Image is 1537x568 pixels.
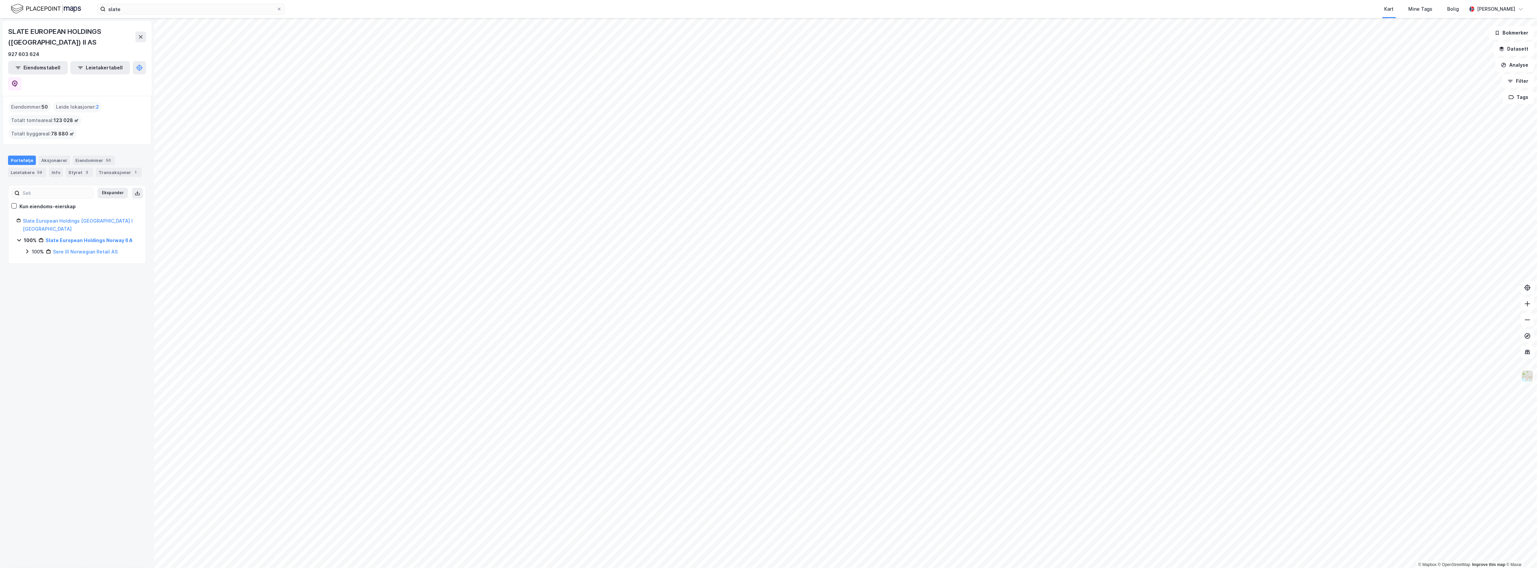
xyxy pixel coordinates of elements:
div: SLATE EUROPEAN HOLDINGS ([GEOGRAPHIC_DATA]) II AS [8,26,135,48]
div: Transaksjoner [96,168,142,177]
button: Bokmerker [1489,26,1534,40]
div: 927 603 624 [8,50,39,58]
a: Mapbox [1418,562,1437,567]
div: 50 [105,157,112,164]
div: Totalt byggareal : [8,128,77,139]
span: 123 028 ㎡ [54,116,79,124]
div: 100% [32,248,44,256]
span: 78 880 ㎡ [51,130,74,138]
a: Improve this map [1472,562,1505,567]
img: logo.f888ab2527a4732fd821a326f86c7f29.svg [11,3,81,15]
a: OpenStreetMap [1438,562,1471,567]
a: Slate European Holdings [GEOGRAPHIC_DATA] I [GEOGRAPHIC_DATA] [23,218,133,232]
div: Leietakere [8,168,46,177]
div: 1 [132,169,139,176]
button: Eiendomstabell [8,61,68,74]
div: Kontrollprogram for chat [1503,536,1537,568]
button: Tags [1503,91,1534,104]
div: Totalt tomteareal : [8,115,81,126]
button: Datasett [1493,42,1534,56]
div: Styret [66,168,93,177]
a: Sere III Norwegian Retail AS [53,249,118,254]
button: Analyse [1495,58,1534,72]
div: Mine Tags [1409,5,1433,13]
button: Filter [1502,74,1534,88]
div: Info [49,168,63,177]
div: Aksjonærer [39,156,70,165]
button: Ekspander [98,188,128,198]
div: Leide lokasjoner : [53,102,102,112]
div: 100% [24,236,37,244]
span: 2 [96,103,99,111]
a: Slate European Holdings Norway II A [46,237,132,243]
span: 50 [42,103,48,111]
div: Kun eiendoms-eierskap [19,203,76,211]
div: Eiendommer : [8,102,51,112]
div: Kart [1385,5,1394,13]
div: [PERSON_NAME] [1477,5,1516,13]
img: Z [1521,370,1534,383]
input: Søk på adresse, matrikkel, gårdeiere, leietakere eller personer [106,4,276,14]
div: Portefølje [8,156,36,165]
iframe: Chat Widget [1503,536,1537,568]
button: Leietakertabell [70,61,130,74]
div: Eiendommer [73,156,115,165]
div: Bolig [1448,5,1459,13]
div: 59 [36,169,44,176]
div: 3 [84,169,90,176]
input: Søk [20,188,93,198]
